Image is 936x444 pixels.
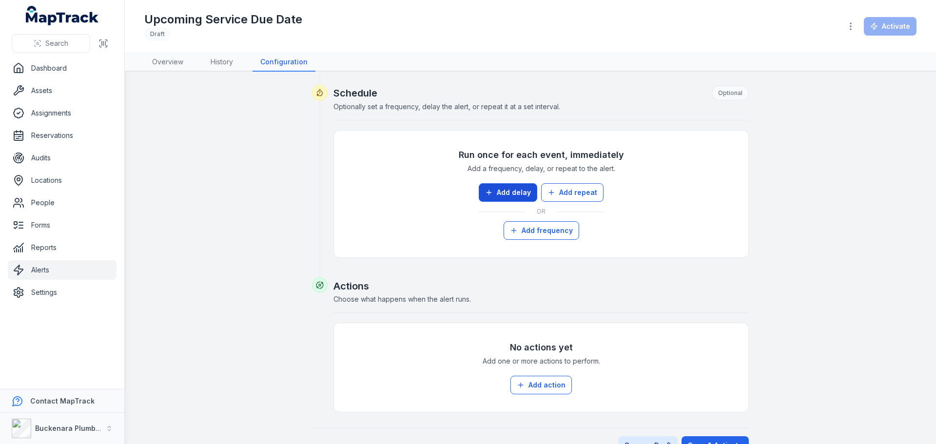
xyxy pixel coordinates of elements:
[8,58,117,78] a: Dashboard
[333,295,471,303] span: Choose what happens when the alert runs.
[333,102,560,111] span: Optionally set a frequency, delay the alert, or repeat it at a set interval.
[8,215,117,235] a: Forms
[333,279,749,293] h2: Actions
[35,424,163,432] strong: Buckenara Plumbing Gas & Electrical
[468,164,615,174] span: Add a frequency, delay, or repeat to the alert.
[8,81,117,100] a: Assets
[203,53,241,72] a: History
[30,397,95,405] strong: Contact MapTrack
[144,27,171,41] div: Draft
[504,221,579,240] button: Add frequency
[8,103,117,123] a: Assignments
[8,193,117,212] a: People
[333,86,749,100] h2: Schedule
[510,376,572,394] button: Add action
[541,183,604,202] button: Add repeat
[144,53,191,72] a: Overview
[8,238,117,257] a: Reports
[8,260,117,280] a: Alerts
[8,171,117,190] a: Locations
[144,12,302,27] h1: Upcoming Service Due Date
[8,283,117,302] a: Settings
[8,126,117,145] a: Reservations
[479,183,537,202] button: Add delay
[459,148,624,162] h3: Run once for each event, immediately
[483,356,600,366] span: Add one or more actions to perform.
[253,53,315,72] a: Configuration
[45,39,68,48] span: Search
[26,6,99,25] a: MapTrack
[8,148,117,168] a: Audits
[12,34,90,53] button: Search
[712,86,749,100] div: Optional
[479,202,604,221] div: Or
[510,341,573,354] h3: No actions yet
